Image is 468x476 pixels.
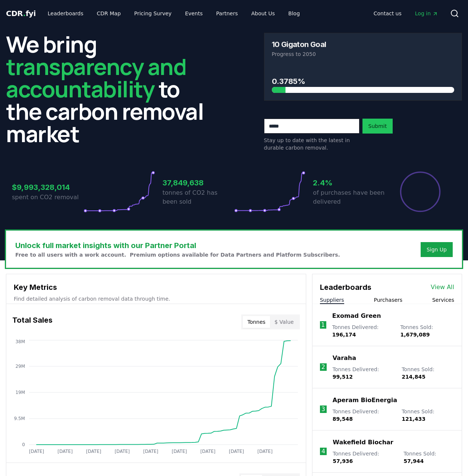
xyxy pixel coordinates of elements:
[114,449,130,454] tspan: [DATE]
[401,323,454,338] p: Tonnes Sold :
[200,449,216,454] tspan: [DATE]
[321,320,325,329] p: 1
[42,7,306,20] nav: Main
[332,332,356,338] span: 196,174
[15,240,340,251] h3: Unlock full market insights with our Partner Portal
[243,316,270,328] button: Tonnes
[12,314,53,329] h3: Total Sales
[6,33,204,145] h2: We bring to the carbon removal market
[6,9,36,18] span: CDR fyi
[402,366,454,381] p: Tonnes Sold :
[14,295,298,303] p: Find detailed analysis of carbon removal data through time.
[333,416,353,422] span: 89,548
[272,76,455,87] h3: 0.3785%
[15,390,25,395] tspan: 19M
[332,311,381,320] a: Exomad Green
[57,449,73,454] tspan: [DATE]
[128,7,178,20] a: Pricing Survey
[163,177,234,188] h3: 37,849,638
[421,242,453,257] button: Sign Up
[320,282,371,293] h3: Leaderboards
[321,405,325,414] p: 3
[432,296,454,304] button: Services
[143,449,158,454] tspan: [DATE]
[14,416,25,421] tspan: 9.5M
[179,7,208,20] a: Events
[368,7,408,20] a: Contact us
[29,449,44,454] tspan: [DATE]
[403,450,454,465] p: Tonnes Sold :
[321,363,325,372] p: 2
[362,119,393,134] button: Submit
[15,339,25,344] tspan: 38M
[333,396,397,405] a: Aperam BioEnergia
[399,171,441,213] div: Percentage of sales delivered
[401,332,430,338] span: 1,679,089
[257,449,273,454] tspan: [DATE]
[282,7,306,20] a: Blog
[320,296,344,304] button: Suppliers
[409,7,444,20] a: Log in
[333,374,353,380] span: 99,512
[402,374,425,380] span: 214,845
[431,283,454,292] a: View All
[321,447,325,456] p: 4
[368,7,444,20] nav: Main
[333,450,396,465] p: Tonnes Delivered :
[42,7,89,20] a: Leaderboards
[15,364,25,369] tspan: 29M
[172,449,187,454] tspan: [DATE]
[270,316,298,328] button: $ Value
[313,188,384,206] p: of purchases have been delivered
[264,137,359,151] p: Stay up to date with the latest in durable carbon removal.
[313,177,384,188] h3: 2.4%
[86,449,101,454] tspan: [DATE]
[6,8,36,19] a: CDR.fyi
[427,246,447,253] a: Sign Up
[403,458,424,464] span: 57,944
[245,7,281,20] a: About Us
[210,7,244,20] a: Partners
[22,442,25,447] tspan: 0
[333,408,394,423] p: Tonnes Delivered :
[402,408,454,423] p: Tonnes Sold :
[163,188,234,206] p: tonnes of CO2 has been sold
[6,51,186,104] span: transparency and accountability
[12,193,84,202] p: spent on CO2 removal
[12,182,84,193] h3: $9,993,328,014
[91,7,127,20] a: CDR Map
[272,41,326,48] h3: 10 Gigaton Goal
[14,282,298,293] h3: Key Metrics
[333,366,394,381] p: Tonnes Delivered :
[23,9,26,18] span: .
[374,296,403,304] button: Purchasers
[229,449,244,454] tspan: [DATE]
[333,354,356,363] a: Varaha
[402,416,425,422] span: 121,433
[415,10,438,17] span: Log in
[15,251,340,259] p: Free to all users with a work account. Premium options available for Data Partners and Platform S...
[333,438,393,447] a: Wakefield Biochar
[332,323,393,338] p: Tonnes Delivered :
[272,50,455,58] p: Progress to 2050
[333,458,353,464] span: 57,936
